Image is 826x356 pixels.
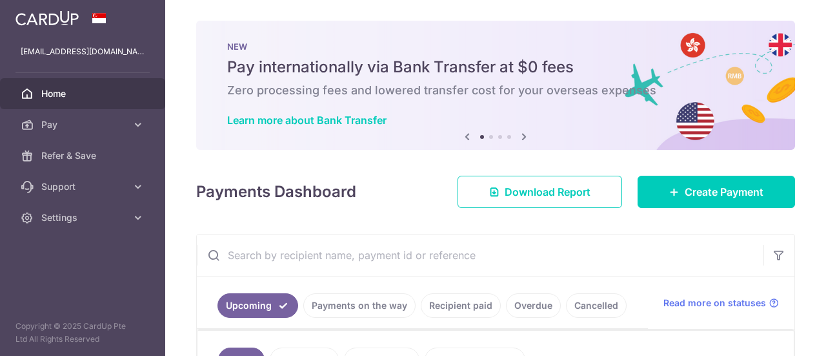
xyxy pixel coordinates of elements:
[41,211,126,224] span: Settings
[685,184,763,200] span: Create Payment
[227,57,764,78] h5: Pay internationally via Bank Transfer at $0 fees
[41,118,126,131] span: Pay
[638,176,795,208] a: Create Payment
[506,293,561,318] a: Overdue
[196,21,795,150] img: Bank transfer banner
[566,293,627,318] a: Cancelled
[197,235,763,276] input: Search by recipient name, payment id or reference
[227,83,764,98] h6: Zero processing fees and lowered transfer cost for your overseas expenses
[15,10,79,26] img: CardUp
[663,297,779,309] a: Read more on statuses
[41,180,126,193] span: Support
[227,41,764,52] p: NEW
[196,180,356,204] h4: Payments Dashboard
[21,45,145,58] p: [EMAIL_ADDRESS][DOMAIN_NAME]
[227,114,387,127] a: Learn more about Bank Transfer
[458,176,622,208] a: Download Report
[505,184,590,200] span: Download Report
[41,87,126,100] span: Home
[421,293,501,318] a: Recipient paid
[663,297,766,309] span: Read more on statuses
[303,293,416,318] a: Payments on the way
[217,293,298,318] a: Upcoming
[41,149,126,162] span: Refer & Save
